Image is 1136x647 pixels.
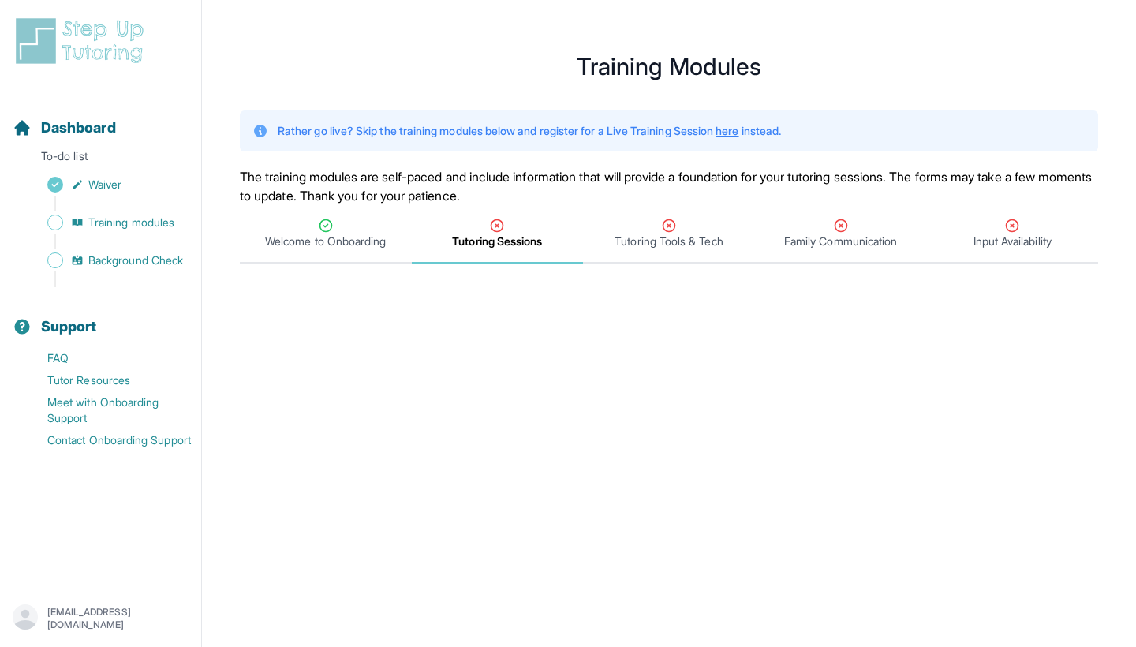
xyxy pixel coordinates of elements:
[784,234,897,249] span: Family Communication
[452,234,542,249] span: Tutoring Sessions
[716,124,738,137] a: here
[265,234,386,249] span: Welcome to Onboarding
[6,92,195,145] button: Dashboard
[13,211,201,234] a: Training modules
[41,316,97,338] span: Support
[13,391,201,429] a: Meet with Onboarding Support
[13,16,153,66] img: logo
[6,148,195,170] p: To-do list
[13,347,201,369] a: FAQ
[13,117,116,139] a: Dashboard
[973,234,1052,249] span: Input Availability
[240,57,1098,76] h1: Training Modules
[240,205,1098,264] nav: Tabs
[13,429,201,451] a: Contact Onboarding Support
[41,117,116,139] span: Dashboard
[13,249,201,271] a: Background Check
[13,174,201,196] a: Waiver
[6,290,195,344] button: Support
[13,604,189,633] button: [EMAIL_ADDRESS][DOMAIN_NAME]
[88,252,183,268] span: Background Check
[88,215,174,230] span: Training modules
[278,123,781,139] p: Rather go live? Skip the training modules below and register for a Live Training Session instead.
[240,167,1098,205] p: The training modules are self-paced and include information that will provide a foundation for yo...
[13,369,201,391] a: Tutor Resources
[615,234,723,249] span: Tutoring Tools & Tech
[47,606,189,631] p: [EMAIL_ADDRESS][DOMAIN_NAME]
[88,177,121,193] span: Waiver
